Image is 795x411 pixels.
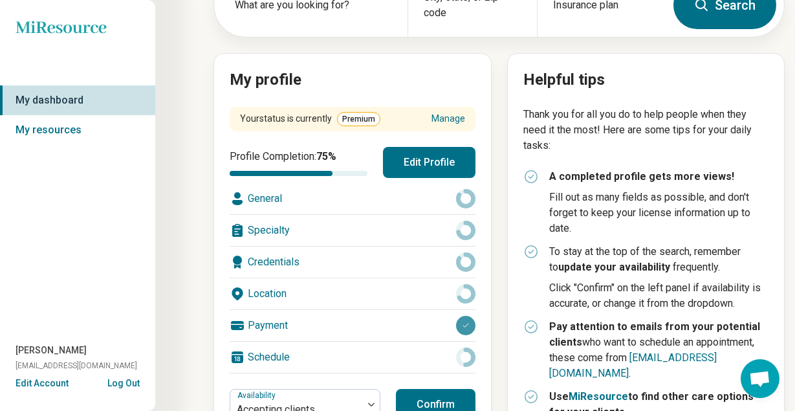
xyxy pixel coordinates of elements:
div: Open chat [741,359,779,398]
label: Availability [237,391,278,400]
strong: Pay attention to emails from your potential clients [549,320,760,348]
p: Thank you for all you do to help people when they need it the most! Here are some tips for your d... [523,107,769,153]
div: Specialty [230,215,475,246]
a: Manage [431,112,465,126]
span: 75 % [316,150,336,162]
p: who want to schedule an appointment, these come from . [549,319,769,381]
button: Edit Account [16,377,69,390]
div: Profile Completion: [230,149,367,176]
p: Fill out as many fields as possible, and don't forget to keep your license information up to date. [549,190,769,236]
p: To stay at the top of the search, remember to frequently. [549,244,769,275]
button: Log Out [107,377,140,387]
button: Edit Profile [383,147,475,178]
a: [EMAIL_ADDRESS][DOMAIN_NAME] [549,351,717,379]
div: General [230,183,475,214]
span: [EMAIL_ADDRESS][DOMAIN_NAME] [16,360,137,372]
span: Premium [337,112,380,126]
h2: Helpful tips [523,69,769,91]
div: Schedule [230,342,475,373]
span: [PERSON_NAME] [16,344,87,357]
div: Your status is currently [240,112,380,126]
div: Location [230,278,475,309]
p: Click "Confirm" on the left panel if availability is accurate, or change it from the dropdown. [549,280,769,311]
a: MiResource [569,390,628,403]
div: Credentials [230,247,475,278]
strong: A completed profile gets more views! [549,170,734,183]
strong: update your availability [558,261,670,273]
h2: My profile [230,69,475,91]
div: Payment [230,310,475,341]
